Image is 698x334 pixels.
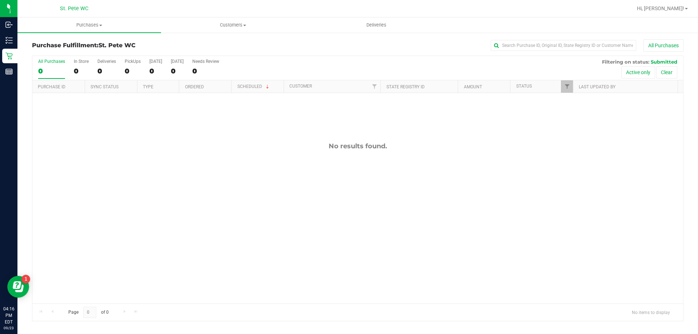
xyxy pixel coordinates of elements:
a: Filter [368,80,380,93]
div: Needs Review [192,59,219,64]
div: No results found. [32,142,683,150]
h3: Purchase Fulfillment: [32,42,249,49]
span: Filtering on status: [602,59,649,65]
a: Purchase ID [38,84,65,89]
span: St. Pete WC [99,42,136,49]
a: State Registry ID [386,84,425,89]
div: [DATE] [149,59,162,64]
div: 0 [171,67,184,75]
button: Active only [621,66,655,79]
div: 0 [149,67,162,75]
a: Deliveries [305,17,448,33]
input: Search Purchase ID, Original ID, State Registry ID or Customer Name... [491,40,636,51]
div: In Store [74,59,89,64]
a: Customers [161,17,305,33]
span: Purchases [17,22,161,28]
span: Submitted [651,59,677,65]
div: Deliveries [97,59,116,64]
inline-svg: Reports [5,68,13,75]
span: Deliveries [357,22,396,28]
a: Customer [289,84,312,89]
span: St. Pete WC [60,5,88,12]
div: All Purchases [38,59,65,64]
a: Ordered [185,84,204,89]
div: [DATE] [171,59,184,64]
a: Amount [464,84,482,89]
a: Scheduled [237,84,270,89]
a: Filter [561,80,573,93]
a: Type [143,84,153,89]
button: Clear [656,66,677,79]
span: Hi, [PERSON_NAME]! [637,5,684,11]
p: 09/23 [3,325,14,331]
a: Last Updated By [579,84,615,89]
a: Purchases [17,17,161,33]
iframe: Resource center [7,276,29,298]
a: Sync Status [91,84,119,89]
inline-svg: Retail [5,52,13,60]
button: All Purchases [643,39,683,52]
div: 0 [97,67,116,75]
span: No items to display [626,307,676,318]
span: Customers [161,22,304,28]
a: Status [516,84,532,89]
div: 0 [125,67,141,75]
div: 0 [38,67,65,75]
p: 04:16 PM EDT [3,306,14,325]
inline-svg: Inventory [5,37,13,44]
span: Page of 0 [62,307,115,318]
div: 0 [192,67,219,75]
iframe: Resource center unread badge [21,275,30,283]
inline-svg: Inbound [5,21,13,28]
div: PickUps [125,59,141,64]
div: 0 [74,67,89,75]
